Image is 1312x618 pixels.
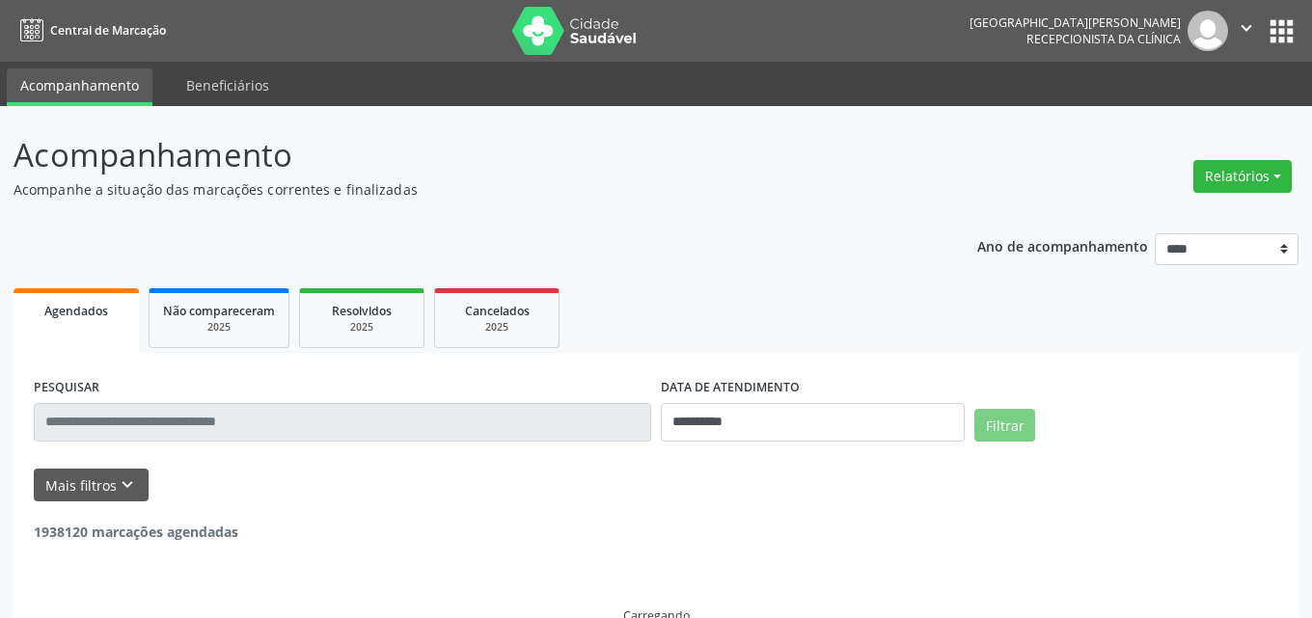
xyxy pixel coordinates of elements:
[465,303,530,319] span: Cancelados
[1236,17,1257,39] i: 
[1026,31,1181,47] span: Recepcionista da clínica
[50,22,166,39] span: Central de Marcação
[14,179,913,200] p: Acompanhe a situação das marcações correntes e finalizadas
[332,303,392,319] span: Resolvidos
[14,14,166,46] a: Central de Marcação
[1228,11,1265,51] button: 
[7,68,152,106] a: Acompanhamento
[117,474,138,496] i: keyboard_arrow_down
[970,14,1181,31] div: [GEOGRAPHIC_DATA][PERSON_NAME]
[449,320,545,335] div: 2025
[661,373,800,403] label: DATA DE ATENDIMENTO
[163,303,275,319] span: Não compareceram
[163,320,275,335] div: 2025
[34,469,149,502] button: Mais filtroskeyboard_arrow_down
[974,409,1035,442] button: Filtrar
[44,303,108,319] span: Agendados
[14,131,913,179] p: Acompanhamento
[34,373,99,403] label: PESQUISAR
[1265,14,1298,48] button: apps
[977,233,1148,257] p: Ano de acompanhamento
[1188,11,1228,51] img: img
[314,320,410,335] div: 2025
[1193,160,1292,193] button: Relatórios
[34,523,238,541] strong: 1938120 marcações agendadas
[173,68,283,102] a: Beneficiários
